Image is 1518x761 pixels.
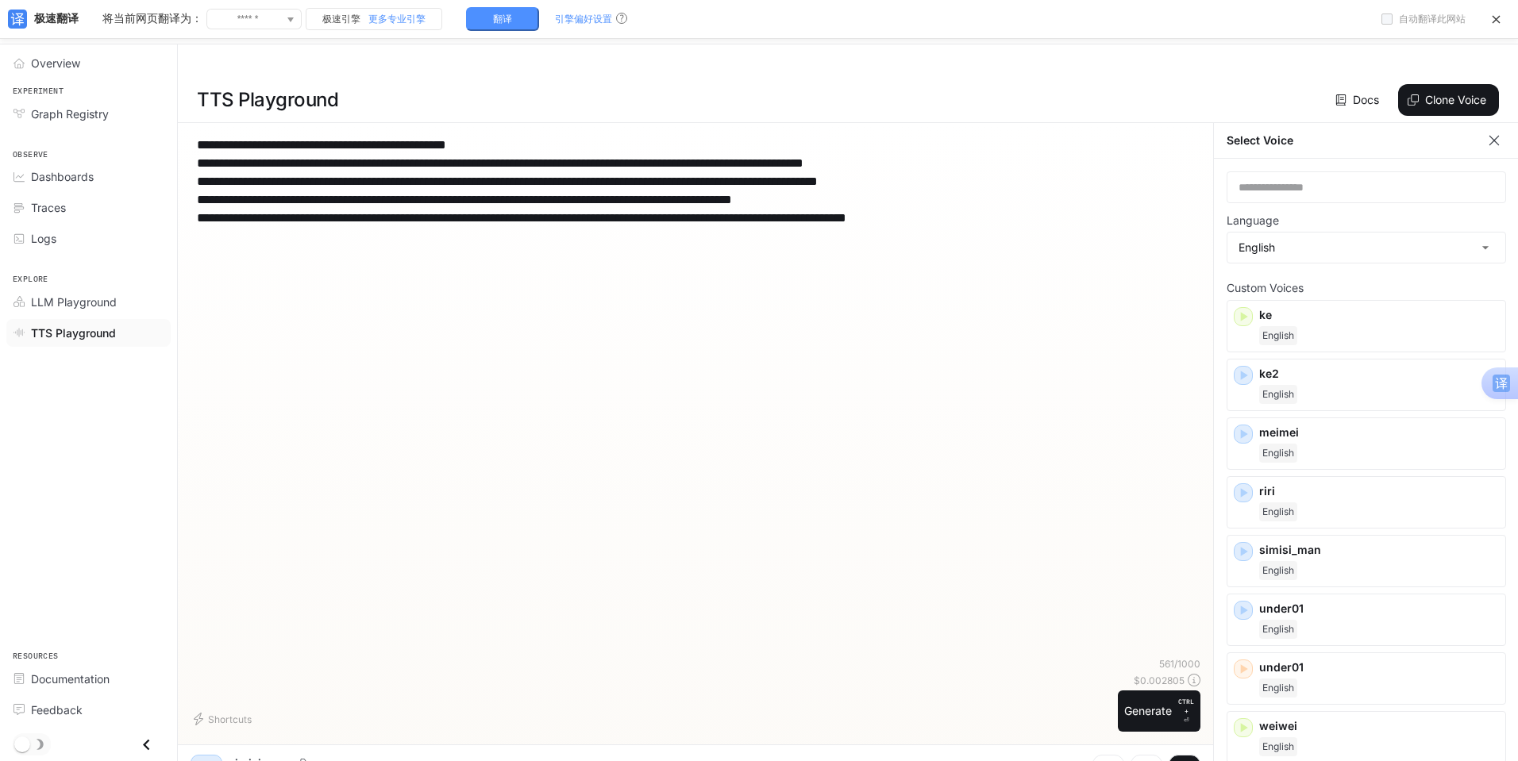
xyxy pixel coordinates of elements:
[14,735,30,752] span: Dark mode toggle
[6,194,171,221] a: Traces
[1259,542,1499,558] p: simisi_man
[1178,697,1194,725] p: ⏎
[1332,84,1385,116] a: Docs
[31,199,66,216] span: Traces
[1259,444,1297,463] span: English
[1259,718,1499,734] p: weiwei
[1227,233,1505,263] div: English
[1259,385,1297,404] span: English
[1259,502,1297,521] span: English
[1259,659,1499,675] p: under01
[1159,657,1200,671] p: 561 / 1000
[191,706,258,732] button: Shortcuts
[1227,282,1506,294] p: Custom Voices
[6,696,171,724] a: Feedback
[129,728,164,761] button: Close drawer
[197,84,338,116] h1: TTS Playground
[1259,678,1297,698] span: English
[1259,425,1499,440] p: meimei
[31,106,109,122] span: Graph Registry
[1178,697,1194,716] p: CTRL +
[6,319,171,347] a: TTS Playground
[31,55,80,71] span: Overview
[31,294,117,310] span: LLM Playground
[1259,601,1499,617] p: under01
[1398,84,1499,116] button: Clone Voice
[1227,215,1279,226] p: Language
[6,288,171,316] a: LLM Playground
[31,230,56,247] span: Logs
[1259,620,1297,639] span: English
[6,163,171,190] a: Dashboards
[1259,366,1499,382] p: ke2
[31,671,110,687] span: Documentation
[6,665,171,693] a: Documentation
[31,701,83,718] span: Feedback
[31,168,94,185] span: Dashboards
[1259,561,1297,580] span: English
[1259,307,1499,323] p: ke
[1259,737,1297,756] span: English
[6,100,171,128] a: Graph Registry
[6,49,171,77] a: Overview
[1134,674,1185,687] p: $ 0.002805
[1259,326,1297,345] span: English
[6,225,171,252] a: Logs
[31,325,116,341] span: TTS Playground
[1259,483,1499,499] p: riri
[1118,690,1200,732] button: GenerateCTRL +⏎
